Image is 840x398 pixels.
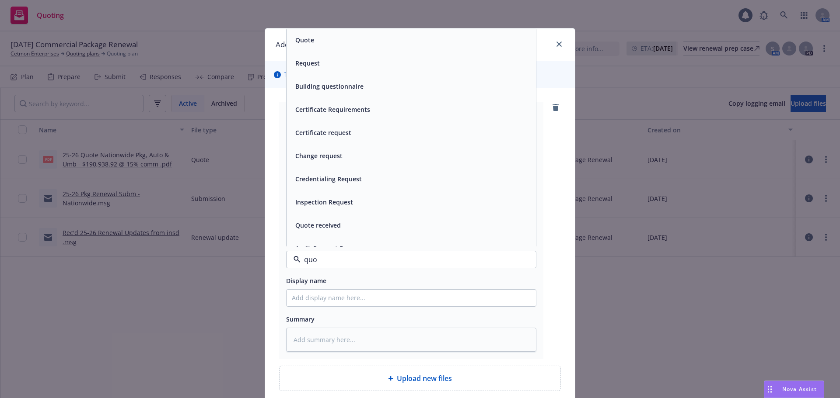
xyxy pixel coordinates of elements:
button: Credentialing Request [295,174,362,183]
span: Upload new files [397,373,452,384]
span: Summary [286,315,315,323]
button: Certificate Requirements [295,105,370,114]
span: Display name [286,277,326,285]
span: Nova Assist [782,385,817,393]
button: Inspection Request [295,197,353,207]
button: Certificate request [295,128,351,137]
button: Nova Assist [764,381,824,398]
button: Audit Request Form [295,244,355,253]
button: Building questionnaire [295,82,364,91]
button: Quote received [295,221,341,230]
div: Upload new files [279,366,561,391]
a: remove [550,102,561,113]
div: Drag to move [764,381,775,398]
span: The uploaded files will be associated with [284,70,528,79]
h1: Add files [276,39,305,50]
button: Request [295,59,320,68]
input: Filter by keyword [301,254,518,265]
button: Change request [295,151,343,160]
a: close [554,39,564,49]
button: Quote [295,35,314,45]
input: Add display name here... [287,290,536,306]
